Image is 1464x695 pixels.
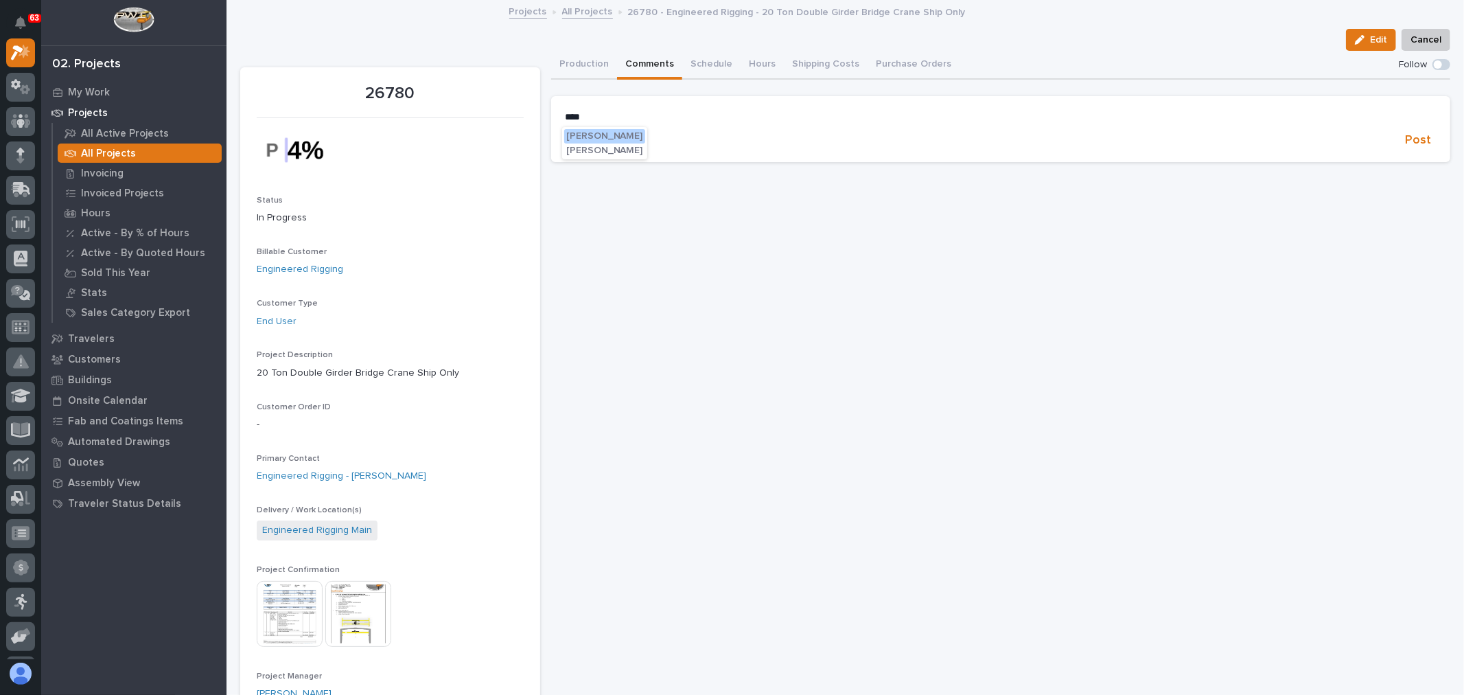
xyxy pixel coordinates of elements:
[53,183,226,203] a: Invoiced Projects
[53,163,226,183] a: Invoicing
[1399,133,1437,148] button: Post
[68,87,110,99] p: My Work
[81,187,164,200] p: Invoiced Projects
[509,3,547,19] a: Projects
[257,248,327,256] span: Billable Customer
[68,333,115,345] p: Travelers
[41,390,226,411] a: Onsite Calendar
[41,349,226,369] a: Customers
[41,369,226,390] a: Buildings
[113,7,154,32] img: Workspace Logo
[53,283,226,302] a: Stats
[551,51,617,80] button: Production
[257,506,362,514] span: Delivery / Work Location(s)
[68,457,104,469] p: Quotes
[257,351,333,359] span: Project Description
[17,16,35,38] div: Notifications63
[868,51,960,80] button: Purchase Orders
[41,102,226,123] a: Projects
[53,263,226,282] a: Sold This Year
[564,129,645,143] button: [PERSON_NAME]
[566,131,643,141] span: [PERSON_NAME]
[53,303,226,322] a: Sales Category Export
[68,107,108,119] p: Projects
[81,307,190,319] p: Sales Category Export
[1410,32,1441,48] span: Cancel
[41,472,226,493] a: Assembly View
[52,57,121,72] div: 02. Projects
[1346,29,1396,51] button: Edit
[257,672,322,681] span: Project Manager
[81,168,124,180] p: Invoicing
[6,8,35,37] button: Notifications
[41,452,226,472] a: Quotes
[562,3,613,19] a: All Projects
[6,659,35,688] button: users-avatar
[257,196,283,205] span: Status
[41,411,226,431] a: Fab and Coatings Items
[53,144,226,163] a: All Projects
[68,374,112,387] p: Buildings
[81,287,107,299] p: Stats
[41,493,226,514] a: Traveler Status Details
[257,299,318,308] span: Customer Type
[784,51,868,80] button: Shipping Costs
[81,267,150,280] p: Sold This Year
[257,418,524,432] p: -
[68,415,183,428] p: Fab and Coatings Items
[68,477,140,490] p: Assembly View
[68,498,181,510] p: Traveler Status Details
[617,51,682,80] button: Comments
[262,523,372,538] a: Engineered Rigging Main
[81,227,189,240] p: Active - By % of Hours
[1399,59,1427,71] p: Follow
[1370,34,1387,46] span: Edit
[257,211,524,225] p: In Progress
[257,366,524,380] p: 20 Ton Double Girder Bridge Crane Ship Only
[81,148,136,160] p: All Projects
[682,51,741,80] button: Schedule
[81,247,205,260] p: Active - By Quoted Hours
[257,84,524,104] p: 26780
[53,223,226,242] a: Active - By % of Hours
[68,436,170,448] p: Automated Drawings
[68,395,148,407] p: Onsite Calendar
[30,13,39,23] p: 63
[628,3,966,19] p: 26780 - Engineered Rigging - 20 Ton Double Girder Bridge Crane Ship Only
[53,203,226,223] a: Hours
[257,455,320,463] span: Primary Contact
[1405,133,1431,148] span: Post
[53,243,226,262] a: Active - By Quoted Hours
[257,262,343,277] a: Engineered Rigging
[257,126,360,174] img: VJZfhb8r_AvfluNRsuIXh7mD2XjwtuNNJr-etz-jfOI
[566,146,643,155] span: [PERSON_NAME]
[564,144,645,157] button: [PERSON_NAME]
[257,403,331,411] span: Customer Order ID
[81,207,111,220] p: Hours
[41,328,226,349] a: Travelers
[53,124,226,143] a: All Active Projects
[257,566,340,574] span: Project Confirmation
[741,51,784,80] button: Hours
[81,128,169,140] p: All Active Projects
[257,315,297,329] a: End User
[68,354,121,366] p: Customers
[41,431,226,452] a: Automated Drawings
[1402,29,1450,51] button: Cancel
[257,469,426,483] a: Engineered Rigging - [PERSON_NAME]
[41,82,226,102] a: My Work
